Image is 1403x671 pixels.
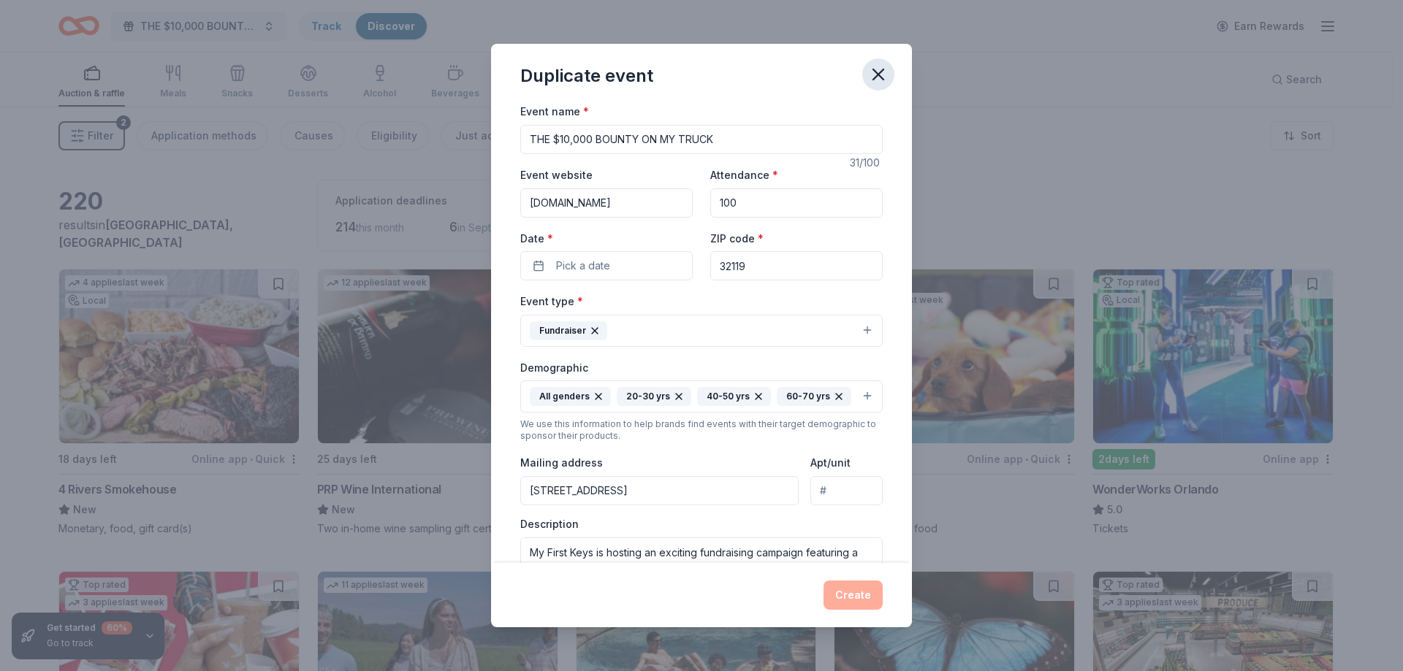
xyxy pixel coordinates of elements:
[710,231,764,246] label: ZIP code
[520,315,883,347] button: Fundraiser
[520,294,583,309] label: Event type
[520,361,588,375] label: Demographic
[556,257,610,275] span: Pick a date
[617,387,691,406] div: 20-30 yrs
[520,380,883,413] button: All genders20-30 yrs40-50 yrs60-70 yrs
[777,387,851,406] div: 60-70 yrs
[710,251,883,280] input: 12345 (U.S. only)
[520,418,883,442] div: We use this information to help brands find events with their target demographic to sponsor their...
[520,125,883,154] input: Spring Fundraiser
[520,188,693,218] input: https://www...
[520,476,799,505] input: Enter a US address
[697,387,771,406] div: 40-50 yrs
[530,387,611,406] div: All genders
[520,251,693,280] button: Pick a date
[530,321,607,340] div: Fundraiser
[810,456,851,470] label: Apt/unit
[520,64,653,88] div: Duplicate event
[710,168,778,183] label: Attendance
[520,517,579,532] label: Description
[850,154,883,172] div: 31 /100
[520,456,603,470] label: Mailing address
[520,104,589,119] label: Event name
[520,537,883,603] textarea: My First Keys is hosting an exciting fundraising campaign featuring a $10,000 bounty on our found...
[520,231,693,246] label: Date
[710,188,883,218] input: 20
[520,168,593,183] label: Event website
[810,476,883,505] input: #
